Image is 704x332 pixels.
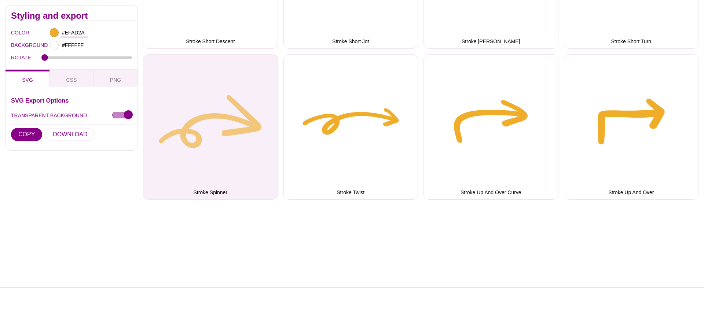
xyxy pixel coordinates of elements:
[11,40,20,50] label: BACKGROUND
[11,97,132,103] h3: SVG Export Options
[143,54,278,200] button: Stroke Spinner
[11,13,132,19] h2: Styling and export
[11,53,41,62] label: ROTATE
[45,128,95,141] button: DOWNLOAD
[66,77,77,83] span: CSS
[110,77,121,83] span: PNG
[93,70,137,86] button: PNG
[11,28,20,37] label: COLOR
[283,54,418,200] button: Stroke Twist
[49,70,93,86] button: CSS
[11,111,87,120] label: TRANSPARENT BACKGROUND
[564,54,699,200] button: Stroke Up And Over
[11,128,42,141] button: COPY
[423,54,558,200] button: Stroke Up And Over Curve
